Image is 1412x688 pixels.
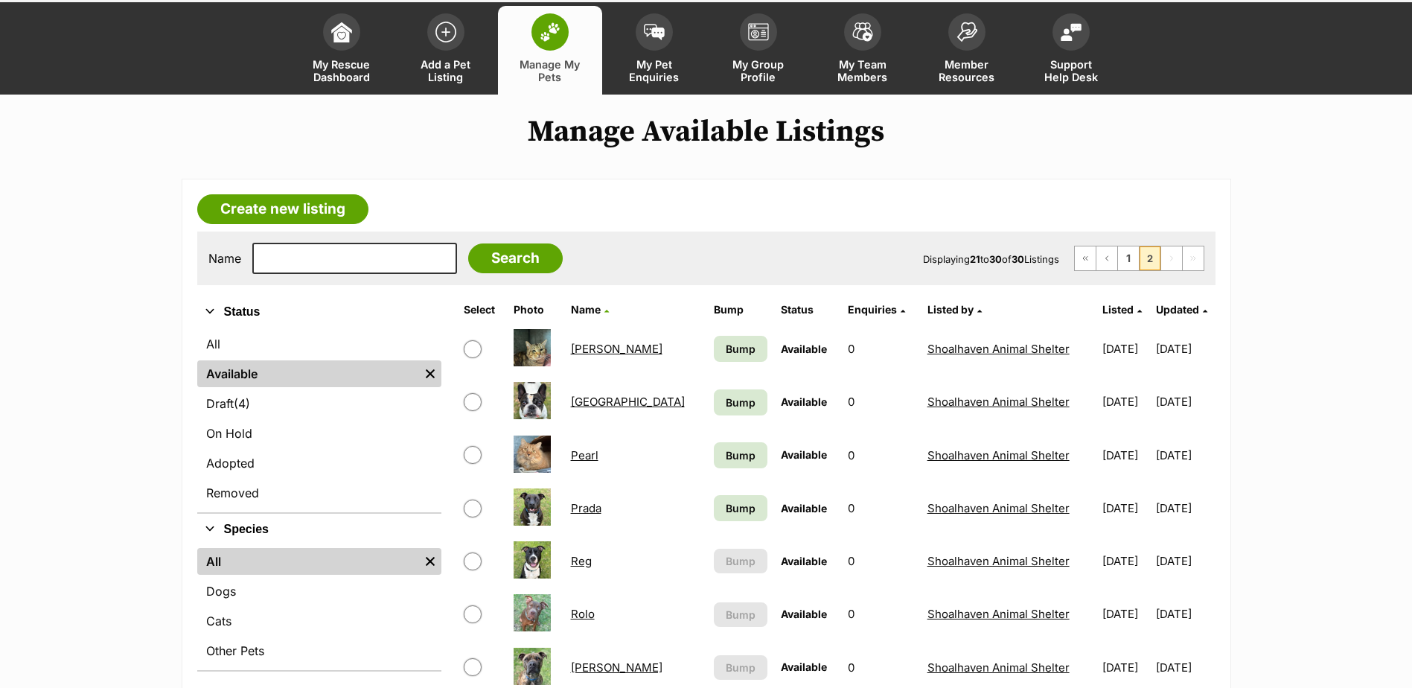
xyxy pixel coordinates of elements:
[571,303,601,316] span: Name
[197,331,441,357] a: All
[208,252,241,265] label: Name
[1161,246,1182,270] span: Next page
[419,548,441,575] a: Remove filter
[571,342,662,356] a: [PERSON_NAME]
[714,336,767,362] a: Bump
[781,660,827,673] span: Available
[927,303,982,316] a: Listed by
[708,298,773,322] th: Bump
[781,502,827,515] span: Available
[811,6,915,95] a: My Team Members
[1096,588,1154,640] td: [DATE]
[508,298,563,322] th: Photo
[1012,253,1024,265] strong: 30
[1156,303,1199,316] span: Updated
[725,58,792,83] span: My Group Profile
[1183,246,1204,270] span: Last page
[197,450,441,477] a: Adopted
[927,501,1070,515] a: Shoalhaven Animal Shelter
[726,500,755,516] span: Bump
[1096,323,1154,375] td: [DATE]
[989,253,1002,265] strong: 30
[197,548,419,575] a: All
[915,6,1019,95] a: Member Resources
[842,588,920,640] td: 0
[927,395,1070,409] a: Shoalhaven Animal Shelter
[1075,246,1096,270] a: First page
[775,298,840,322] th: Status
[1096,430,1154,481] td: [DATE]
[970,253,980,265] strong: 21
[197,390,441,417] a: Draft
[927,342,1070,356] a: Shoalhaven Animal Shelter
[458,298,506,322] th: Select
[848,303,897,316] span: translation missing: en.admin.listings.index.attributes.enquiries
[197,608,441,634] a: Cats
[197,578,441,605] a: Dogs
[498,6,602,95] a: Manage My Pets
[726,341,755,357] span: Bump
[540,22,560,42] img: manage-my-pets-icon-02211641906a0b7f246fdf0571729dbe1e7629f14944591b6c1af311fb30b64b.svg
[1096,376,1154,427] td: [DATE]
[726,660,755,675] span: Bump
[842,323,920,375] td: 0
[842,430,920,481] td: 0
[197,545,441,670] div: Species
[781,608,827,620] span: Available
[197,637,441,664] a: Other Pets
[714,442,767,468] a: Bump
[1038,58,1105,83] span: Support Help Desk
[394,6,498,95] a: Add a Pet Listing
[1140,246,1160,270] span: Page 2
[726,553,755,569] span: Bump
[1096,246,1117,270] a: Previous page
[571,303,609,316] a: Name
[197,360,419,387] a: Available
[714,389,767,415] a: Bump
[571,660,662,675] a: [PERSON_NAME]
[1096,482,1154,534] td: [DATE]
[726,395,755,410] span: Bump
[1102,303,1134,316] span: Listed
[1074,246,1204,271] nav: Pagination
[1156,482,1214,534] td: [DATE]
[714,602,767,627] button: Bump
[842,482,920,534] td: 0
[197,328,441,512] div: Status
[308,58,375,83] span: My Rescue Dashboard
[234,395,250,413] span: (4)
[1156,588,1214,640] td: [DATE]
[197,520,441,539] button: Species
[1096,535,1154,587] td: [DATE]
[927,660,1070,675] a: Shoalhaven Animal Shelter
[1102,303,1142,316] a: Listed
[927,303,974,316] span: Listed by
[748,23,769,41] img: group-profile-icon-3fa3cf56718a62981997c0bc7e787c4b2cf8bcc04b72c1350f741eb67cf2f40e.svg
[927,554,1070,568] a: Shoalhaven Animal Shelter
[706,6,811,95] a: My Group Profile
[517,58,584,83] span: Manage My Pets
[290,6,394,95] a: My Rescue Dashboard
[331,22,352,42] img: dashboard-icon-eb2f2d2d3e046f16d808141f083e7271f6b2e854fb5c12c21221c1fb7104beca.svg
[412,58,479,83] span: Add a Pet Listing
[571,395,685,409] a: [GEOGRAPHIC_DATA]
[726,607,755,622] span: Bump
[842,535,920,587] td: 0
[842,376,920,427] td: 0
[571,448,598,462] a: Pearl
[726,447,755,463] span: Bump
[1156,303,1207,316] a: Updated
[644,24,665,40] img: pet-enquiries-icon-7e3ad2cf08bfb03b45e93fb7055b45f3efa6380592205ae92323e6603595dc1f.svg
[468,243,563,273] input: Search
[571,607,595,621] a: Rolo
[781,555,827,567] span: Available
[714,549,767,573] button: Bump
[197,194,368,224] a: Create new listing
[1156,535,1214,587] td: [DATE]
[923,253,1059,265] span: Displaying to of Listings
[714,655,767,680] button: Bump
[602,6,706,95] a: My Pet Enquiries
[927,448,1070,462] a: Shoalhaven Animal Shelter
[571,501,601,515] a: Prada
[933,58,1000,83] span: Member Resources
